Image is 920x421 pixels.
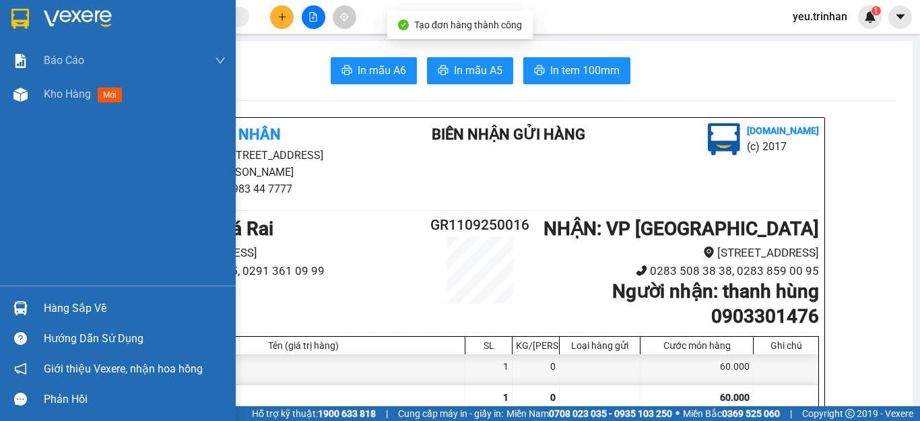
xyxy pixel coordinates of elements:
[141,244,424,262] li: [STREET_ADDRESS]
[44,52,84,69] span: Báo cáo
[513,354,560,385] div: 0
[13,54,28,68] img: solution-icon
[563,340,636,351] div: Loại hàng gửi
[14,362,27,375] span: notification
[636,265,647,276] span: phone
[358,62,406,79] span: In mẫu A6
[845,409,855,418] span: copyright
[44,329,226,349] div: Hướng dẫn sử dụng
[550,392,556,403] span: 0
[331,57,417,84] button: printerIn mẫu A6
[790,406,792,421] span: |
[13,301,28,315] img: warehouse-icon
[386,406,388,421] span: |
[550,62,620,79] span: In tem 100mm
[708,123,740,156] img: logo.jpg
[142,354,465,385] div: 1th (Bất kỳ)
[215,55,226,66] span: down
[77,32,88,43] span: environment
[14,332,27,345] span: question-circle
[872,6,881,15] sup: 1
[537,244,819,262] li: [STREET_ADDRESS]
[398,406,503,421] span: Cung cấp máy in - giấy in:
[747,125,819,136] b: [DOMAIN_NAME]
[141,147,392,181] li: [STREET_ADDRESS][PERSON_NAME]
[757,340,815,351] div: Ghi chú
[516,340,556,351] div: KG/[PERSON_NAME]
[523,57,630,84] button: printerIn tem 100mm
[14,393,27,406] span: message
[537,262,819,280] li: 0283 508 38 38, 0283 859 00 95
[341,65,352,77] span: printer
[676,411,680,416] span: ⚪️
[874,6,878,15] span: 1
[469,340,508,351] div: SL
[549,408,672,419] strong: 0708 023 035 - 0935 103 250
[44,298,226,319] div: Hàng sắp về
[44,360,203,377] span: Giới thiệu Vexere, nhận hoa hồng
[270,5,294,29] button: plus
[6,30,257,63] li: [STREET_ADDRESS][PERSON_NAME]
[432,126,585,143] b: BIÊN NHẬN GỬI HÀNG
[398,20,409,30] span: check-circle
[438,65,449,77] span: printer
[44,88,91,100] span: Kho hàng
[683,406,780,421] span: Miền Bắc
[720,392,750,403] span: 60.000
[894,11,907,23] span: caret-down
[277,12,287,22] span: plus
[318,408,376,419] strong: 1900 633 818
[145,340,461,351] div: Tên (giá trị hàng)
[888,5,912,29] button: caret-down
[77,66,88,77] span: phone
[44,389,226,410] div: Phản hồi
[427,57,513,84] button: printerIn mẫu A5
[534,65,545,77] span: printer
[302,5,325,29] button: file-add
[77,9,145,26] b: TRÍ NHÂN
[506,406,672,421] span: Miền Nam
[864,11,876,23] img: icon-new-feature
[703,247,715,258] span: environment
[612,280,819,327] b: Người nhận : thanh hùng 0903301476
[141,181,392,197] li: 0983 44 7777
[722,408,780,419] strong: 0369 525 060
[13,88,28,102] img: warehouse-icon
[644,340,750,351] div: Cước món hàng
[11,9,29,29] img: logo-vxr
[424,214,537,236] h2: GR1109250016
[339,12,349,22] span: aim
[414,20,522,30] span: Tạo đơn hàng thành công
[747,138,819,155] li: (c) 2017
[333,5,356,29] button: aim
[213,126,281,143] b: TRÍ NHÂN
[98,88,122,102] span: mới
[782,8,858,25] span: yeu.trinhan
[6,100,138,123] b: GỬI : VP Giá Rai
[252,406,376,421] span: Hỗ trợ kỹ thuật:
[6,63,257,80] li: 0983 44 7777
[465,354,513,385] div: 1
[640,354,754,385] div: 60.000
[308,12,318,22] span: file-add
[544,218,819,240] b: NHẬN : VP [GEOGRAPHIC_DATA]
[503,392,508,403] span: 1
[454,62,502,79] span: In mẫu A5
[141,262,424,280] li: 0291 385 01 05, 0291 361 09 99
